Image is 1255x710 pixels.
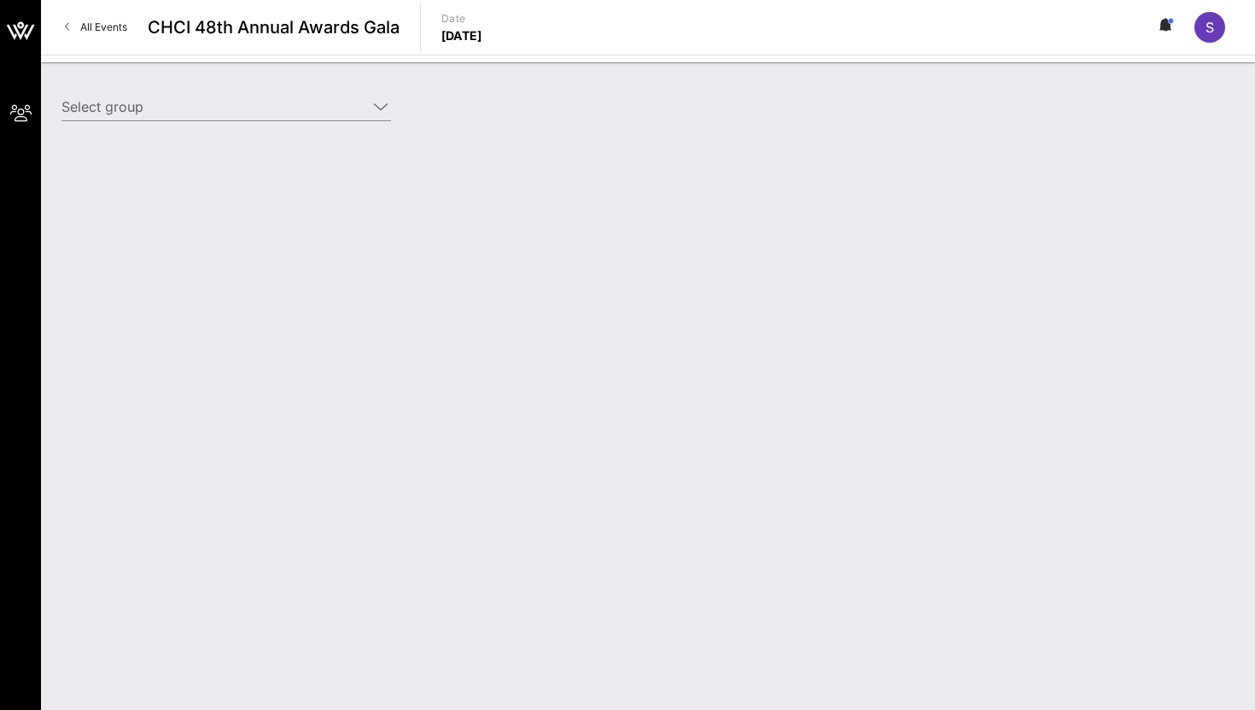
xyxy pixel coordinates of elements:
[80,20,127,33] span: All Events
[148,15,400,40] span: CHCI 48th Annual Awards Gala
[55,14,137,41] a: All Events
[441,27,482,44] p: [DATE]
[441,10,482,27] p: Date
[1205,19,1214,36] span: S
[1194,12,1225,43] div: S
